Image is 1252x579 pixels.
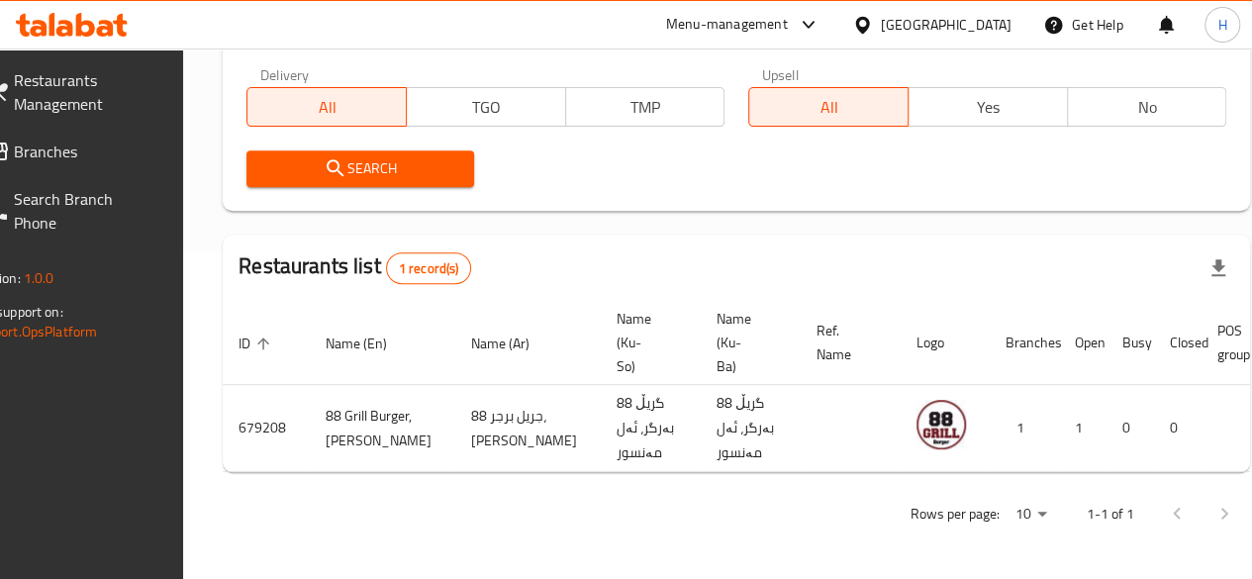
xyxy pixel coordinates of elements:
td: 88 جريل برجر، [PERSON_NAME] [455,385,601,472]
span: Search Branch Phone [14,187,155,235]
span: Name (En) [326,332,413,355]
td: 0 [1107,385,1154,472]
button: Yes [908,87,1068,127]
th: Branches [990,301,1059,385]
td: 88 گریڵ بەرگر، ئەل مەنسور [701,385,801,472]
span: ID [239,332,276,355]
th: Open [1059,301,1107,385]
span: 1 record(s) [387,259,471,278]
button: Search [246,150,474,187]
div: Menu-management [666,13,788,37]
span: TMP [574,93,718,122]
span: Yes [916,93,1060,122]
span: 1.0.0 [24,265,54,291]
div: [GEOGRAPHIC_DATA] [881,14,1011,36]
span: Search [262,156,458,181]
th: Busy [1107,301,1154,385]
label: Upsell [762,67,799,81]
td: 88 گریڵ بەرگر، ئەل مەنسور [601,385,701,472]
td: 88 Grill Burger, [PERSON_NAME] [310,385,455,472]
span: TGO [415,93,558,122]
td: 0 [1154,385,1202,472]
span: H [1217,14,1226,36]
td: 1 [1059,385,1107,472]
p: Rows per page: [910,502,999,527]
th: Logo [901,301,990,385]
span: Name (Ar) [471,332,555,355]
span: Name (Ku-Ba) [717,307,777,378]
p: 1-1 of 1 [1086,502,1133,527]
span: All [255,93,399,122]
h2: Restaurants list [239,251,471,284]
span: No [1076,93,1219,122]
button: TMP [565,87,725,127]
div: Export file [1195,244,1242,292]
div: Total records count [386,252,472,284]
th: Closed [1154,301,1202,385]
span: Name (Ku-So) [617,307,677,378]
div: Rows per page: [1007,500,1054,530]
td: 1 [990,385,1059,472]
img: 88 Grill Burger, Al Mansur [916,400,966,449]
span: All [757,93,901,122]
button: All [748,87,909,127]
span: Ref. Name [817,319,877,366]
button: No [1067,87,1227,127]
label: Delivery [260,67,310,81]
button: TGO [406,87,566,127]
td: 679208 [223,385,310,472]
span: Restaurants Management [14,68,155,116]
span: Branches [14,140,155,163]
button: All [246,87,407,127]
